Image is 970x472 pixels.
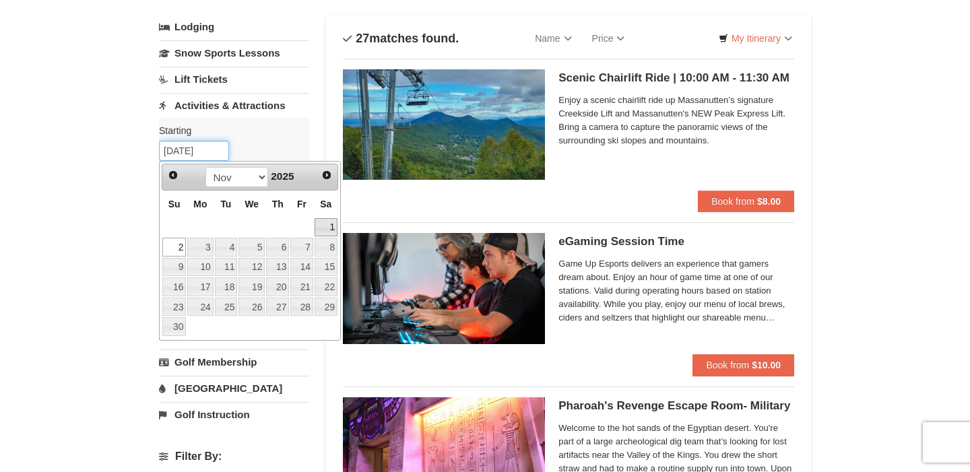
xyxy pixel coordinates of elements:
a: 11 [215,258,238,277]
a: 23 [162,298,186,316]
a: Name [525,25,581,52]
span: 27 [356,32,369,45]
a: 13 [266,258,289,277]
a: 3 [187,238,213,257]
strong: $8.00 [757,196,781,207]
a: Lodging [159,15,309,39]
span: Prev [168,170,179,180]
span: Book from [711,196,754,207]
a: Price [582,25,635,52]
a: 30 [162,317,186,336]
h4: Filter By: [159,450,309,463]
a: 8 [315,238,337,257]
button: Book from $10.00 [692,354,794,376]
a: 15 [315,258,337,277]
a: 7 [290,238,313,257]
span: Book from [706,360,749,370]
a: 25 [215,298,238,316]
span: Tuesday [220,199,231,209]
a: 26 [238,298,265,316]
img: 19664770-34-0b975b5b.jpg [343,233,545,343]
a: 29 [315,298,337,316]
a: 17 [187,277,213,296]
h5: Pharoah's Revenge Escape Room- Military [558,399,794,413]
a: Golf Instruction [159,402,309,427]
strong: $10.00 [752,360,781,370]
a: [GEOGRAPHIC_DATA] [159,376,309,401]
a: 9 [162,258,186,277]
span: Saturday [320,199,331,209]
a: 22 [315,277,337,296]
span: Monday [193,199,207,209]
a: Activities & Attractions [159,93,309,118]
span: Thursday [272,199,284,209]
a: 4 [215,238,238,257]
a: 20 [266,277,289,296]
span: Sunday [168,199,181,209]
h5: eGaming Session Time [558,235,794,248]
a: Prev [164,166,183,184]
a: 12 [238,258,265,277]
a: 24 [187,298,213,316]
a: 21 [290,277,313,296]
a: 28 [290,298,313,316]
a: 16 [162,277,186,296]
h5: Scenic Chairlift Ride | 10:00 AM - 11:30 AM [558,71,794,85]
label: Starting [159,124,299,137]
a: Snow Sports Lessons [159,40,309,65]
span: Enjoy a scenic chairlift ride up Massanutten’s signature Creekside Lift and Massanutten's NEW Pea... [558,94,794,147]
a: 2 [162,238,186,257]
img: 24896431-1-a2e2611b.jpg [343,69,545,180]
span: Game Up Esports delivers an experience that gamers dream about. Enjoy an hour of game time at one... [558,257,794,325]
span: Wednesday [245,199,259,209]
a: Golf Membership [159,349,309,374]
span: Next [321,170,332,180]
a: 18 [215,277,238,296]
a: 6 [266,238,289,257]
span: 2025 [271,170,294,182]
a: 14 [290,258,313,277]
span: Friday [297,199,306,209]
button: Book from $8.00 [698,191,794,212]
h4: matches found. [343,32,459,45]
a: 10 [187,258,213,277]
a: My Itinerary [710,28,801,48]
a: 1 [315,218,337,237]
a: 27 [266,298,289,316]
a: 5 [238,238,265,257]
a: 19 [238,277,265,296]
a: Next [317,166,336,184]
a: Lift Tickets [159,67,309,92]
